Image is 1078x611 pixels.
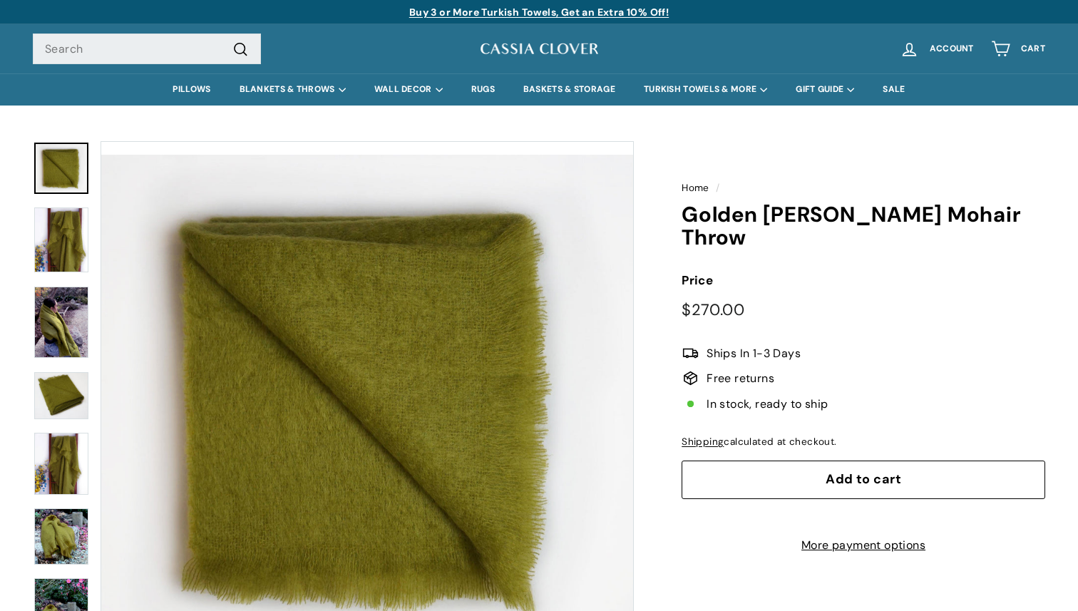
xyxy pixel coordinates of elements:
span: $270.00 [682,299,744,320]
a: Home [682,182,709,194]
a: More payment options [682,536,1045,555]
a: Buy 3 or More Turkish Towels, Get an Extra 10% Off! [409,6,669,19]
input: Search [33,34,261,65]
img: Golden Moss Mohair Throw [34,508,88,564]
span: In stock, ready to ship [707,395,828,414]
span: / [712,182,723,194]
a: SALE [868,73,919,106]
img: Golden Moss Mohair Throw [34,287,88,359]
nav: breadcrumbs [682,180,1045,196]
a: Golden Moss Mohair Throw [34,143,88,194]
span: Account [930,44,974,53]
label: Price [682,271,1045,290]
div: Primary [4,73,1074,106]
img: Golden Moss Mohair Throw [34,207,88,272]
a: PILLOWS [158,73,225,106]
a: BASKETS & STORAGE [509,73,630,106]
a: Shipping [682,436,724,448]
span: Free returns [707,369,774,388]
img: Golden Moss Mohair Throw [34,433,88,495]
a: Cart [982,28,1054,70]
a: Account [891,28,982,70]
img: Golden Moss Mohair Throw [34,372,88,419]
h1: Golden [PERSON_NAME] Mohair Throw [682,203,1045,250]
a: RUGS [457,73,509,106]
summary: GIFT GUIDE [781,73,868,106]
span: Ships In 1-3 Days [707,344,801,363]
summary: BLANKETS & THROWS [225,73,360,106]
summary: WALL DECOR [360,73,457,106]
summary: TURKISH TOWELS & MORE [630,73,781,106]
button: Add to cart [682,461,1045,499]
div: calculated at checkout. [682,434,1045,450]
span: Add to cart [826,471,901,488]
span: Cart [1021,44,1045,53]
